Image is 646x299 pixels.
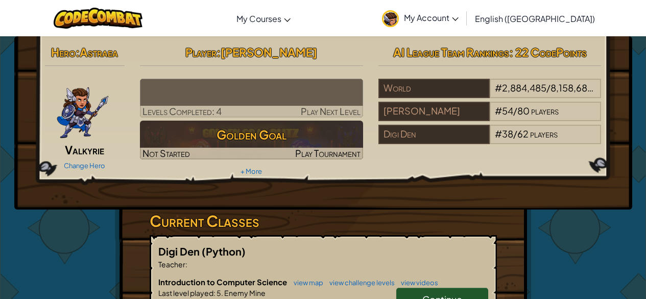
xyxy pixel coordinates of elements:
[546,82,551,94] span: /
[301,105,361,117] span: Play Next Level
[56,79,109,140] img: ValkyriePose.png
[65,143,104,157] span: Valkyrie
[158,260,185,269] span: Teacher
[158,245,202,258] span: Digi Den
[223,288,266,297] span: Enemy Mine
[378,102,490,121] div: [PERSON_NAME]
[530,128,558,140] span: players
[217,45,221,59] span: :
[295,147,361,159] span: Play Tournament
[378,79,490,98] div: World
[221,45,317,59] span: [PERSON_NAME]
[475,13,595,24] span: English ([GEOGRAPHIC_DATA])
[470,5,600,32] a: English ([GEOGRAPHIC_DATA])
[231,5,296,32] a: My Courses
[236,13,281,24] span: My Courses
[185,45,217,59] span: Player
[324,279,395,287] a: view challenge levels
[76,45,80,59] span: :
[502,82,546,94] span: 2,884,485
[241,167,262,175] a: + More
[51,45,76,59] span: Hero
[140,79,363,118] a: Play Next Level
[495,128,502,140] span: #
[495,105,502,117] span: #
[517,128,529,140] span: 62
[142,147,190,159] span: Not Started
[80,45,118,59] span: Astraea
[289,279,323,287] a: view map
[393,45,509,59] span: AI League Team Rankings
[140,123,363,146] h3: Golden Goal
[509,45,587,59] span: : 22 CodePoints
[594,82,622,94] span: players
[378,134,602,146] a: Digi Den#38/62players
[382,10,399,27] img: avatar
[502,128,513,140] span: 38
[158,277,289,287] span: Introduction to Computer Science
[513,105,517,117] span: /
[54,8,143,29] img: CodeCombat logo
[502,105,513,117] span: 54
[517,105,530,117] span: 80
[378,88,602,100] a: World#2,884,485/8,158,683players
[64,162,105,170] a: Change Hero
[551,82,593,94] span: 8,158,683
[185,260,187,269] span: :
[140,121,363,159] img: Golden Goal
[213,288,216,297] span: :
[158,288,213,297] span: Last level played
[495,82,502,94] span: #
[142,105,222,117] span: Levels Completed: 4
[378,111,602,123] a: [PERSON_NAME]#54/80players
[531,105,559,117] span: players
[202,245,246,258] span: (Python)
[378,125,490,144] div: Digi Den
[216,288,223,297] span: 5.
[404,12,459,23] span: My Account
[150,210,497,233] h3: Current Classes
[396,279,438,287] a: view videos
[513,128,517,140] span: /
[377,2,464,34] a: My Account
[140,121,363,159] a: Golden GoalNot StartedPlay Tournament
